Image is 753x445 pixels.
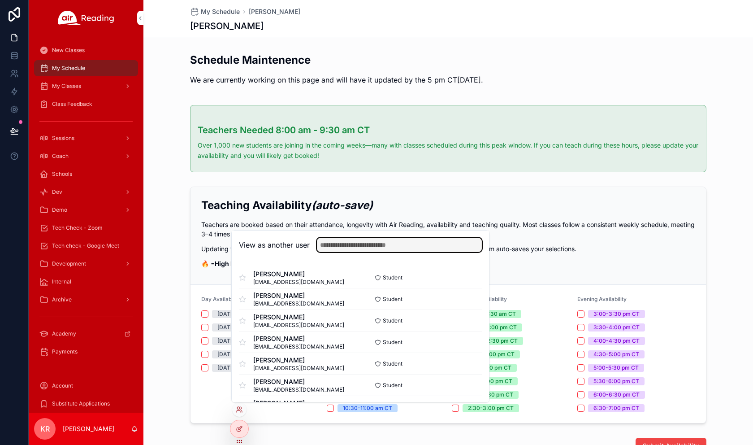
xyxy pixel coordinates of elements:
p: Teachers are booked based on their attendance, longevity with Air Reading, availability and teach... [201,220,695,239]
a: Coach [34,148,138,164]
span: Schools [52,170,72,178]
span: My Schedule [201,7,240,16]
span: Student [383,339,402,346]
a: [PERSON_NAME] [249,7,300,16]
span: Student [383,317,402,324]
a: Account [34,378,138,394]
a: Sessions [34,130,138,146]
span: [EMAIL_ADDRESS][DOMAIN_NAME] [253,300,344,307]
p: [PERSON_NAME] [63,424,114,433]
span: Day Availability [201,296,241,302]
span: Student [383,360,402,367]
h2: Teaching Availability [201,198,695,213]
span: [PERSON_NAME] [253,377,344,386]
h3: Teachers Needed 8:00 am - 9:30 am CT [198,123,699,137]
a: Class Feedback [34,96,138,112]
span: [PERSON_NAME] [253,291,344,300]
div: [DATE] [217,323,235,332]
div: [DATE] [217,337,235,345]
a: My Schedule [34,60,138,76]
a: Tech Check - Zoom [34,220,138,236]
div: 3:00-3:30 pm CT [593,310,640,318]
a: Payments [34,344,138,360]
span: Substitute Applications [52,400,110,407]
span: [EMAIL_ADDRESS][DOMAIN_NAME] [253,322,344,329]
span: Student [383,382,402,389]
img: App logo [58,11,114,25]
span: Class Feedback [52,100,92,108]
span: My Schedule [52,65,85,72]
div: 12:30-1:00 pm CT [468,350,515,358]
span: My Classes [52,83,81,90]
span: Tech check - Google Meet [52,242,119,249]
span: [EMAIL_ADDRESS][DOMAIN_NAME] [253,343,344,350]
div: 10:30-11:00 am CT [343,404,392,412]
span: Development [52,260,86,267]
a: New Classes [34,42,138,58]
a: Demo [34,202,138,218]
a: My Classes [34,78,138,94]
span: Evening Availability [577,296,627,302]
span: Demo [52,206,67,214]
span: [PERSON_NAME] [253,399,344,408]
span: [EMAIL_ADDRESS][DOMAIN_NAME] [253,386,344,393]
div: 5:00-5:30 pm CT [593,364,639,372]
span: Archive [52,296,72,303]
div: 12:00-12:30 pm CT [468,337,518,345]
p: We are currently working on this page and will have it updated by the 5 pm CT[DATE]. [190,74,483,85]
span: Account [52,382,73,389]
div: [DATE] [217,310,235,318]
span: [PERSON_NAME] [253,334,344,343]
a: Internal [34,274,138,290]
span: [PERSON_NAME] [253,313,344,322]
div: 11:30-12:00 pm CT [468,323,517,332]
span: Internal [52,278,71,285]
h2: Schedule Maintenence [190,52,483,67]
span: [PERSON_NAME] [253,356,344,365]
a: Archive [34,292,138,308]
span: Tech Check - Zoom [52,224,103,231]
a: Academy [34,326,138,342]
a: Substitute Applications [34,396,138,412]
div: 4:00-4:30 pm CT [593,337,640,345]
div: scrollable content [29,36,143,413]
div: 1:00-1:30 pm CT [468,364,511,372]
div: [DATE] [217,364,235,372]
div: ### Teachers Needed 8:00 am - 9:30 am CT Over 1,000 new students are joining in the coming weeks—... [198,123,699,161]
a: My Schedule [190,7,240,16]
a: Development [34,256,138,272]
span: Dev [52,188,62,196]
span: Sessions [52,135,74,142]
div: 2:30-3:00 pm CT [468,404,514,412]
span: [PERSON_NAME] [253,270,344,279]
span: Student [383,274,402,281]
a: Dev [34,184,138,200]
h2: View as another user [239,240,310,250]
p: Over 1,000 new students are joining in the coming weeks—many with classes scheduled during this p... [198,140,699,161]
span: Student [383,296,402,303]
span: Coach [52,153,69,160]
div: 6:30-7:00 pm CT [593,404,639,412]
span: [EMAIL_ADDRESS][DOMAIN_NAME] [253,279,344,286]
span: Academy [52,330,76,337]
div: 11:00-11:30 am CT [468,310,516,318]
div: [DATE] [217,350,235,358]
p: Updating your availability will not affect any classes you have already been scheduled for. This ... [201,244,695,253]
span: KR [40,423,50,434]
strong: High Demand Times [215,260,276,267]
h1: [PERSON_NAME] [190,20,264,32]
div: 1:30-2:00 pm CT [468,377,512,385]
div: 2:00-2:30 pm CT [468,391,513,399]
a: Tech check - Google Meet [34,238,138,254]
p: 🔥 = [201,259,695,268]
div: 6:00-6:30 pm CT [593,391,640,399]
span: Payments [52,348,78,355]
div: 5:30-6:00 pm CT [593,377,639,385]
a: Schools [34,166,138,182]
div: 3:30-4:00 pm CT [593,323,640,332]
span: [EMAIL_ADDRESS][DOMAIN_NAME] [253,365,344,372]
div: 4:30-5:00 pm CT [593,350,639,358]
span: New Classes [52,47,85,54]
em: (auto-save) [312,199,373,212]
